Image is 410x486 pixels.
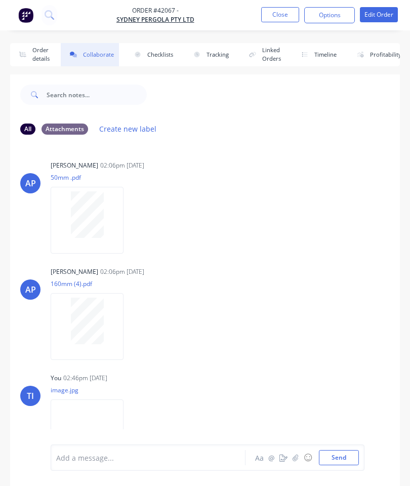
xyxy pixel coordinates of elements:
[100,161,144,170] div: 02:06pm [DATE]
[63,374,107,383] div: 02:46pm [DATE]
[51,386,134,394] p: image.jpg
[51,279,134,288] p: 160mm (4).pdf
[10,43,55,66] button: Order details
[184,43,234,66] button: Tracking
[116,15,194,24] a: Sydney Pergola Pty Ltd
[302,452,314,464] button: ☺
[100,267,144,276] div: 02:06pm [DATE]
[27,390,34,402] div: TI
[61,43,119,66] button: Collaborate
[51,374,61,383] div: You
[253,452,265,464] button: Aa
[116,6,194,15] span: Order #42067 -
[240,43,286,66] button: Linked Orders
[51,173,134,182] p: 50mm .pdf
[47,85,147,105] input: Search notes...
[319,450,359,465] button: Send
[125,43,178,66] button: Checklists
[261,7,299,22] button: Close
[20,124,35,135] div: All
[42,124,88,135] div: Attachments
[94,122,162,136] button: Create new label
[304,7,355,23] button: Options
[25,177,36,189] div: AP
[51,267,98,276] div: [PERSON_NAME]
[25,283,36,296] div: AP
[265,452,277,464] button: @
[292,43,342,66] button: Timeline
[348,43,406,66] button: Profitability
[18,8,33,23] img: Factory
[360,7,398,22] button: Edit Order
[51,161,98,170] div: [PERSON_NAME]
